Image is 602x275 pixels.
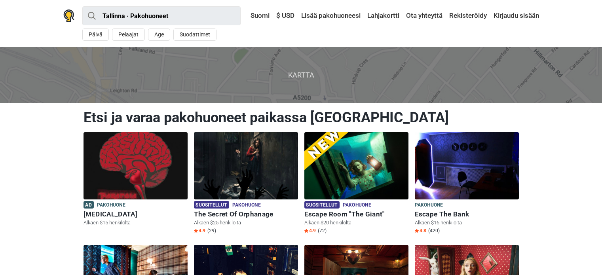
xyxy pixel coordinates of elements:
[173,28,216,41] button: Suodattimet
[63,9,74,22] img: Nowescape logo
[404,9,444,23] a: Ota yhteyttä
[194,219,298,226] p: Alkaen $25 henkilöltä
[415,210,519,218] h6: Escape The Bank
[194,229,198,233] img: Star
[207,228,216,234] span: (29)
[492,9,539,23] a: Kirjaudu sisään
[112,28,145,41] button: Pelaajat
[299,9,363,23] a: Lisää pakohuoneesi
[365,9,401,23] a: Lahjakortti
[415,219,519,226] p: Alkaen $16 henkilöltä
[304,210,408,218] h6: Escape Room "The Giant"
[304,219,408,226] p: Alkaen $20 henkilöltä
[148,28,170,41] button: Age
[447,9,489,23] a: Rekisteröidy
[84,210,188,218] h6: [MEDICAL_DATA]
[84,219,188,226] p: Alkaen $15 henkilöltä
[415,132,519,199] img: Escape The Bank
[97,201,125,210] span: Pakohuone
[82,28,109,41] button: Päivä
[194,132,298,199] img: The Secret Of Orphanage
[318,228,327,234] span: (72)
[84,132,188,228] a: Paranoia Ad Pakohuone [MEDICAL_DATA] Alkaen $15 henkilöltä
[232,201,261,210] span: Pakohuone
[194,228,205,234] span: 4.9
[428,228,440,234] span: (420)
[304,228,316,234] span: 4.9
[415,229,419,233] img: Star
[304,229,308,233] img: Star
[343,201,371,210] span: Pakohuone
[84,201,94,209] span: Ad
[245,13,251,19] img: Suomi
[415,228,426,234] span: 4.8
[194,132,298,235] a: The Secret Of Orphanage Suositellut Pakohuone The Secret Of Orphanage Alkaen $25 henkilöltä Star4...
[84,132,188,199] img: Paranoia
[304,201,340,209] span: Suositellut
[274,9,296,23] a: $ USD
[194,201,229,209] span: Suositellut
[243,9,272,23] a: Suomi
[415,201,443,210] span: Pakohuone
[84,109,519,126] h1: Etsi ja varaa pakohuoneet paikassa [GEOGRAPHIC_DATA]
[82,6,241,25] input: kokeile “London”
[304,132,408,235] a: Escape Room "The Giant" Suositellut Pakohuone Escape Room "The Giant" Alkaen $20 henkilöltä Star4...
[415,132,519,235] a: Escape The Bank Pakohuone Escape The Bank Alkaen $16 henkilöltä Star4.8 (420)
[304,132,408,199] img: Escape Room "The Giant"
[194,210,298,218] h6: The Secret Of Orphanage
